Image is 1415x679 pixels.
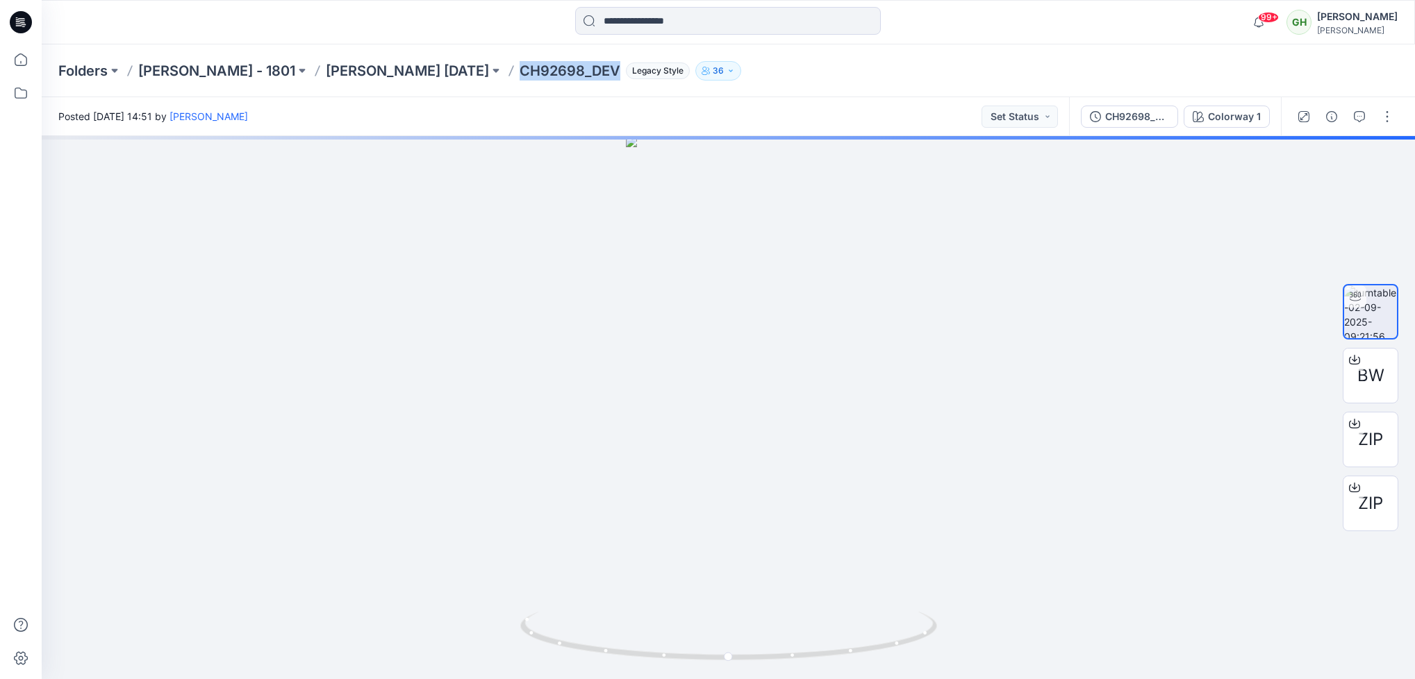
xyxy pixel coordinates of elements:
[620,61,690,81] button: Legacy Style
[1358,427,1383,452] span: ZIP
[1081,106,1178,128] button: CH92698_DEV
[138,61,295,81] a: [PERSON_NAME] - 1801
[1358,491,1383,516] span: ZIP
[1317,25,1398,35] div: [PERSON_NAME]
[58,109,248,124] span: Posted [DATE] 14:51 by
[326,61,489,81] a: [PERSON_NAME] [DATE]
[169,110,248,122] a: [PERSON_NAME]
[1258,12,1279,23] span: 99+
[1208,109,1261,124] div: Colorway 1
[1317,8,1398,25] div: [PERSON_NAME]
[626,62,690,79] span: Legacy Style
[695,61,741,81] button: 36
[713,63,724,78] p: 36
[1105,109,1169,124] div: CH92698_DEV
[1184,106,1270,128] button: Colorway 1
[1321,106,1343,128] button: Details
[58,61,108,81] a: Folders
[1357,363,1384,388] span: BW
[520,61,620,81] p: CH92698_DEV
[1344,285,1397,338] img: turntable-02-09-2025-09:21:56
[1286,10,1311,35] div: GH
